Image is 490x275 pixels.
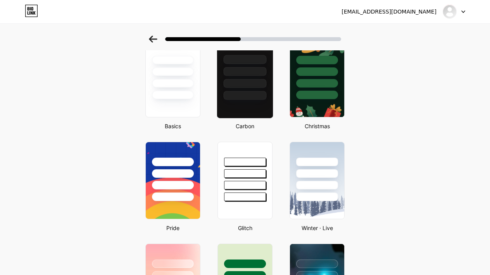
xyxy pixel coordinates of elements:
div: Glitch [215,224,275,232]
div: Winter · Live [287,224,347,232]
div: Christmas [287,122,347,130]
div: Carbon [215,122,275,130]
img: monsieurwinnie [442,4,457,19]
div: Pride [143,224,203,232]
div: [EMAIL_ADDRESS][DOMAIN_NAME] [342,8,437,16]
div: Basics [143,122,203,130]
